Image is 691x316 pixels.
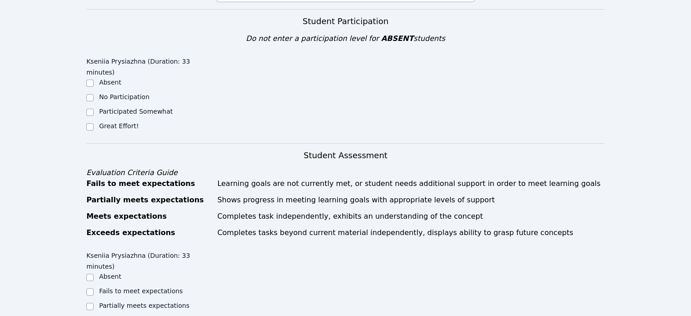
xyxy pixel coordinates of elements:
[86,227,212,238] div: Exceeds expectations
[99,108,173,115] label: Participated Somewhat
[99,122,139,130] label: Great Effort!
[86,149,605,162] h3: Student Assessment
[381,34,413,43] span: ABSENT
[86,33,605,44] div: Do not enter a participation level for students
[99,79,121,86] label: Absent
[86,167,605,178] div: Evaluation Criteria Guide
[86,211,212,222] div: Meets expectations
[86,247,216,272] legend: Kseniia Prysiazhna (Duration: 33 minutes)
[99,302,189,309] label: Partially meets expectations
[99,287,183,295] label: Fails to meet expectations
[86,15,605,28] h3: Student Participation
[217,211,605,222] div: Completes task independently, exhibits an understanding of the concept
[217,195,605,206] div: Shows progress in meeting learning goals with appropriate levels of support
[217,178,605,189] div: Learning goals are not currently met, or student needs additional support in order to meet learni...
[217,227,605,238] div: Completes tasks beyond current material independently, displays ability to grasp future concepts
[99,273,121,280] label: Absent
[86,178,212,189] div: Fails to meet expectations
[86,195,212,206] div: Partially meets expectations
[99,93,149,100] label: No Participation
[86,53,216,78] legend: Kseniia Prysiazhna (Duration: 33 minutes)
